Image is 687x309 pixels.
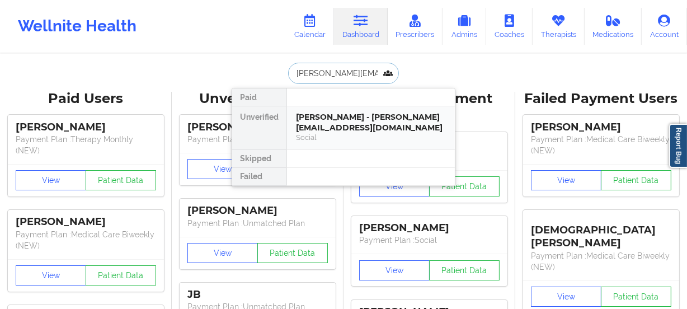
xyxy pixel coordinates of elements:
div: [PERSON_NAME] [531,121,671,134]
button: Patient Data [86,170,156,190]
p: Payment Plan : Unmatched Plan [187,134,328,145]
p: Payment Plan : Medical Care Biweekly (NEW) [16,229,156,251]
a: Prescribers [388,8,443,45]
a: Report Bug [669,124,687,168]
a: Admins [443,8,486,45]
div: [PERSON_NAME] [16,216,156,228]
button: Patient Data [429,260,500,280]
button: View [359,176,430,196]
div: Failed [232,168,286,186]
button: View [16,170,86,190]
button: Patient Data [86,265,156,285]
p: Payment Plan : Therapy Monthly (NEW) [16,134,156,156]
div: [PERSON_NAME] [187,121,328,134]
p: Payment Plan : Medical Care Biweekly (NEW) [531,134,671,156]
div: [PERSON_NAME] [187,204,328,217]
button: View [531,287,601,307]
div: [PERSON_NAME] [359,222,500,235]
button: View [531,170,601,190]
div: Paid [232,88,286,106]
a: Calendar [286,8,334,45]
p: Payment Plan : Social [359,235,500,246]
a: Medications [585,8,642,45]
p: Payment Plan : Unmatched Plan [187,218,328,229]
button: Patient Data [429,176,500,196]
a: Account [642,8,687,45]
div: [PERSON_NAME] [16,121,156,134]
div: [DEMOGRAPHIC_DATA][PERSON_NAME] [531,216,671,250]
div: Unverified Users [180,90,336,107]
div: JB [187,288,328,301]
button: Patient Data [601,170,671,190]
button: View [187,159,258,179]
div: Failed Payment Users [523,90,679,107]
div: Skipped [232,150,286,168]
div: [PERSON_NAME] - [PERSON_NAME][EMAIL_ADDRESS][DOMAIN_NAME] [296,112,446,133]
button: View [16,265,86,285]
div: Paid Users [8,90,164,107]
a: Coaches [486,8,533,45]
button: Patient Data [257,243,328,263]
div: Social [296,133,446,142]
a: Therapists [533,8,585,45]
button: View [187,243,258,263]
p: Payment Plan : Medical Care Biweekly (NEW) [531,250,671,273]
button: View [359,260,430,280]
div: Unverified [232,106,286,150]
button: Patient Data [601,287,671,307]
a: Dashboard [334,8,388,45]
